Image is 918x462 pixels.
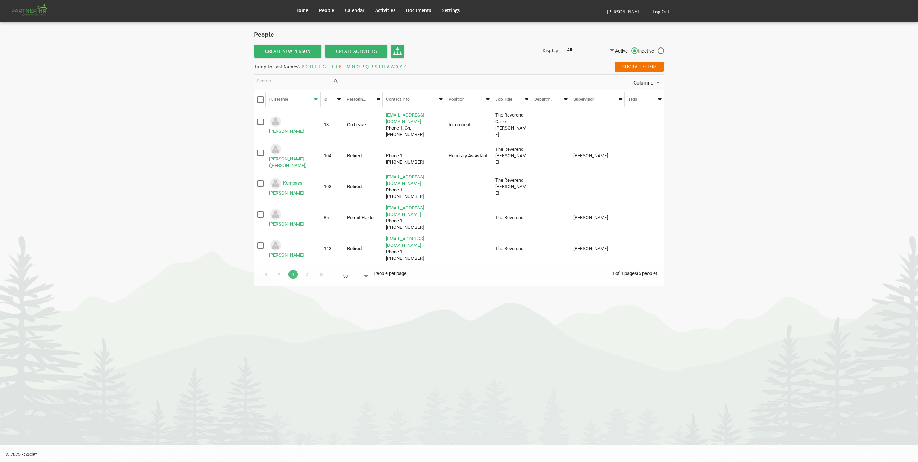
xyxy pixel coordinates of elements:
[396,63,399,70] span: X
[254,45,321,58] a: Create New Person
[6,450,918,458] p: © 2025 - Societ
[570,203,625,232] td: Cliff, William column header Supervisor
[335,63,337,70] span: J
[306,63,309,70] span: C
[344,141,383,170] td: Retired column header Personnel Type
[288,270,298,279] a: Goto Page 1
[269,97,288,102] span: Full Name
[386,174,424,186] a: [EMAIL_ADDRESS][DOMAIN_NAME]
[387,63,389,70] span: V
[492,203,531,232] td: The Reverend column header Job Title
[637,271,658,276] span: (5 people)
[570,111,625,140] td: column header Supervisor
[534,97,559,102] span: Departments
[625,111,664,140] td: column header Tags
[492,141,531,170] td: The Reverend Bill column header Job Title
[625,172,664,201] td: column header Tags
[269,252,304,258] a: [PERSON_NAME]
[319,7,334,13] span: People
[254,141,266,170] td: checkbox
[269,143,282,156] img: Could not locate image
[361,63,364,70] span: P
[325,45,387,58] span: Create Activities
[332,63,333,70] span: I
[625,141,664,170] td: column header Tags
[297,63,300,70] span: A
[254,234,266,263] td: checkbox
[266,203,321,232] td: Kostyk, Edward is template cell column header Full Name
[386,97,410,102] span: Contact Info
[374,271,406,276] span: People per page
[255,75,340,90] div: Search
[269,239,282,252] img: Could not locate image
[345,7,364,13] span: Calendar
[570,141,625,170] td: Morris, Charles column header Supervisor
[303,269,312,279] div: Go to next page
[266,111,321,140] td: Kelly, Valerie is template cell column header Full Name
[344,172,383,201] td: Retired column header Personnel Type
[531,141,571,170] td: column header Departments
[378,63,381,70] span: T
[531,172,571,201] td: column header Departments
[269,208,282,221] img: Could not locate image
[400,63,402,70] span: Y
[323,63,326,70] span: G
[295,7,308,13] span: Home
[391,45,404,58] a: Organisation Chart
[370,63,373,70] span: R
[333,77,339,85] span: search
[321,141,344,170] td: 104 column header ID
[269,115,282,128] img: Could not locate image
[254,61,406,72] div: Jump to Last Name: - - - - - - - - - - - - - - - - - - - - - - - - -
[266,234,321,263] td: Kuhlmann, Timothy is template cell column header Full Name
[256,76,333,87] input: Search
[633,78,654,87] span: Columns
[321,111,344,140] td: 18 column header ID
[449,97,465,102] span: Position
[347,97,377,102] span: Personnel Type
[266,172,321,201] td: Kompass, Paul is template cell column header Full Name
[570,234,625,263] td: Chisholm, Andrew column header Supervisor
[382,63,385,70] span: U
[383,172,445,201] td: kompasshouse@bell.netPhone 1: 613-724-2454 is template cell column header Contact Info
[343,63,345,70] span: L
[254,111,266,140] td: checkbox
[266,141,321,170] td: Kidnew, William (Bill) is template cell column header Full Name
[269,180,304,196] a: Kompass, [PERSON_NAME]
[383,111,445,140] td: vkelly@ontario.anglican.caPhone 1: Ch: 613-542-5501 is template cell column header Contact Info
[531,234,571,263] td: column header Departments
[638,48,664,54] span: Inactive
[317,269,326,279] div: Go to last page
[628,97,637,102] span: Tags
[254,31,313,38] h2: People
[615,48,638,54] span: Active
[344,203,383,232] td: Permit Holder column header Personnel Type
[339,63,342,70] span: K
[315,63,317,70] span: E
[260,269,270,279] div: Go to first page
[383,141,445,170] td: Phone 1: 613-476-3645 is template cell column header Contact Info
[445,203,492,232] td: column header Position
[301,63,304,70] span: B
[625,234,664,263] td: column header Tags
[612,265,664,280] div: 1 of 1 pages (5 people)
[445,141,492,170] td: Honorary Assistant column header Position
[386,112,424,124] a: [EMAIL_ADDRESS][DOMAIN_NAME]
[632,78,663,87] button: Columns
[632,75,663,90] div: Columns
[344,234,383,263] td: Retired column header Personnel Type
[531,203,571,232] td: column header Departments
[406,7,431,13] span: Documents
[391,63,395,70] span: W
[323,97,327,102] span: ID
[492,111,531,140] td: The Reverend Canon Valerie A. column header Job Title
[647,1,675,22] a: Log Out
[269,156,307,168] a: [PERSON_NAME] ([PERSON_NAME])
[570,172,625,201] td: column header Supervisor
[612,271,637,276] span: 1 of 1 pages
[492,172,531,201] td: The Reverend Canon Paul column header Job Title
[321,203,344,232] td: 85 column header ID
[365,63,369,70] span: Q
[319,63,321,70] span: F
[344,111,383,140] td: On Leave column header Personnel Type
